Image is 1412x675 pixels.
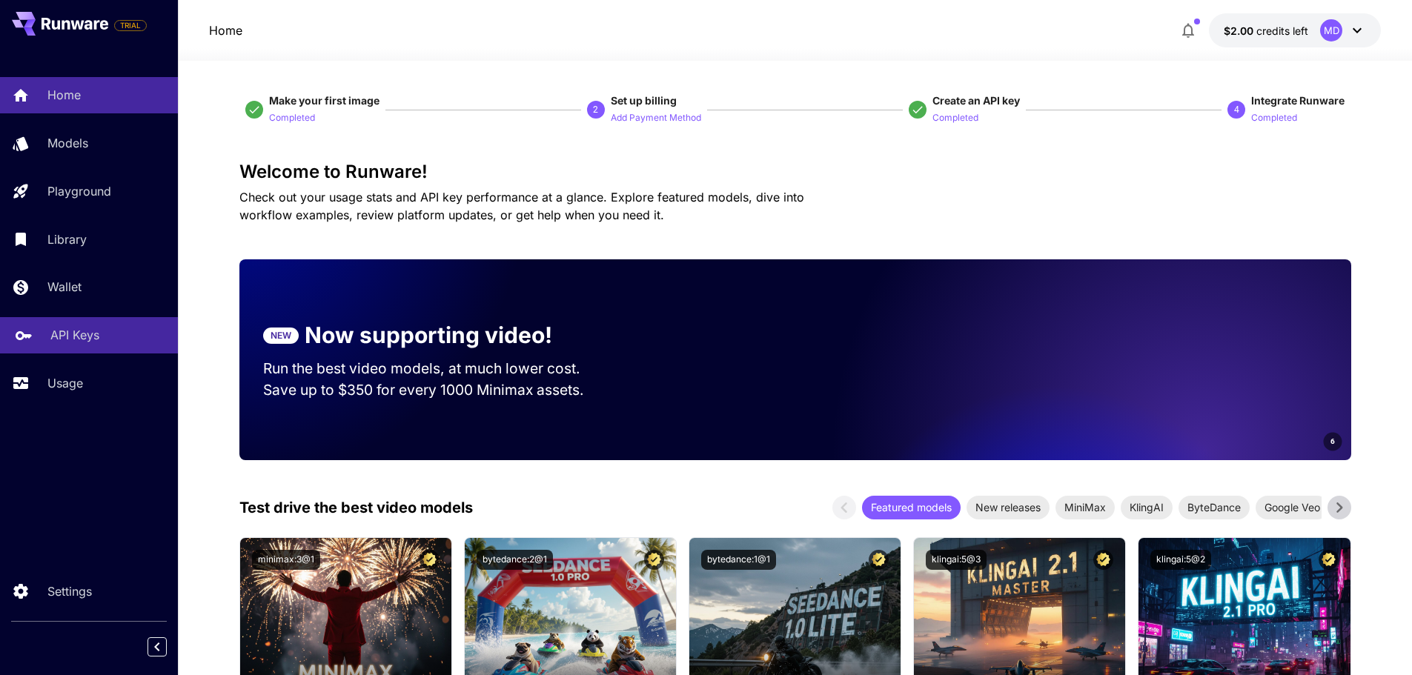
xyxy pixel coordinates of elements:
span: MiniMax [1055,499,1115,515]
p: Playground [47,182,111,200]
span: credits left [1256,24,1308,37]
p: Library [47,230,87,248]
button: $1.9962MD [1209,13,1381,47]
span: Google Veo [1256,499,1329,515]
button: klingai:5@3 [926,550,987,570]
div: Google Veo [1256,496,1329,519]
button: minimax:3@1 [252,550,320,570]
span: TRIAL [115,20,146,31]
div: New releases [967,496,1050,519]
p: Wallet [47,278,82,296]
p: Completed [269,111,315,125]
div: Collapse sidebar [159,634,178,660]
div: $1.9962 [1224,23,1308,39]
span: KlingAI [1121,499,1173,515]
p: Home [47,86,81,104]
button: Certified Model – Vetted for best performance and includes a commercial license. [644,550,664,570]
button: Certified Model – Vetted for best performance and includes a commercial license. [420,550,440,570]
nav: breadcrumb [209,21,242,39]
button: klingai:5@2 [1150,550,1211,570]
button: Certified Model – Vetted for best performance and includes a commercial license. [1319,550,1339,570]
button: bytedance:1@1 [701,550,776,570]
button: Certified Model – Vetted for best performance and includes a commercial license. [1093,550,1113,570]
p: Completed [932,111,978,125]
p: Save up to $350 for every 1000 Minimax assets. [263,379,609,401]
span: Integrate Runware [1251,94,1345,107]
p: Completed [1251,111,1297,125]
p: Usage [47,374,83,392]
span: New releases [967,499,1050,515]
p: NEW [271,329,291,342]
button: Add Payment Method [611,108,701,126]
p: Run the best video models, at much lower cost. [263,358,609,379]
span: Check out your usage stats and API key performance at a glance. Explore featured models, dive int... [239,190,804,222]
div: KlingAI [1121,496,1173,519]
button: Completed [269,108,315,126]
button: Completed [1251,108,1297,126]
div: MD [1320,19,1342,41]
span: Featured models [862,499,961,515]
div: Featured models [862,496,961,519]
span: Make your first image [269,94,379,107]
span: 6 [1330,436,1335,447]
span: Create an API key [932,94,1020,107]
p: 4 [1234,103,1239,116]
p: Add Payment Method [611,111,701,125]
span: Add your payment card to enable full platform functionality. [114,16,147,34]
p: 2 [593,103,598,116]
p: Test drive the best video models [239,496,473,519]
button: bytedance:2@1 [477,550,553,570]
button: Completed [932,108,978,126]
div: ByteDance [1179,496,1250,519]
button: Certified Model – Vetted for best performance and includes a commercial license. [869,550,889,570]
div: MiniMax [1055,496,1115,519]
span: ByteDance [1179,499,1250,515]
p: Models [47,134,88,152]
span: Set up billing [611,94,677,107]
a: Home [209,21,242,39]
span: $2.00 [1224,24,1256,37]
h3: Welcome to Runware! [239,162,1351,182]
p: Now supporting video! [305,319,552,352]
p: Settings [47,582,92,600]
p: API Keys [50,326,99,344]
button: Collapse sidebar [148,637,167,656]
